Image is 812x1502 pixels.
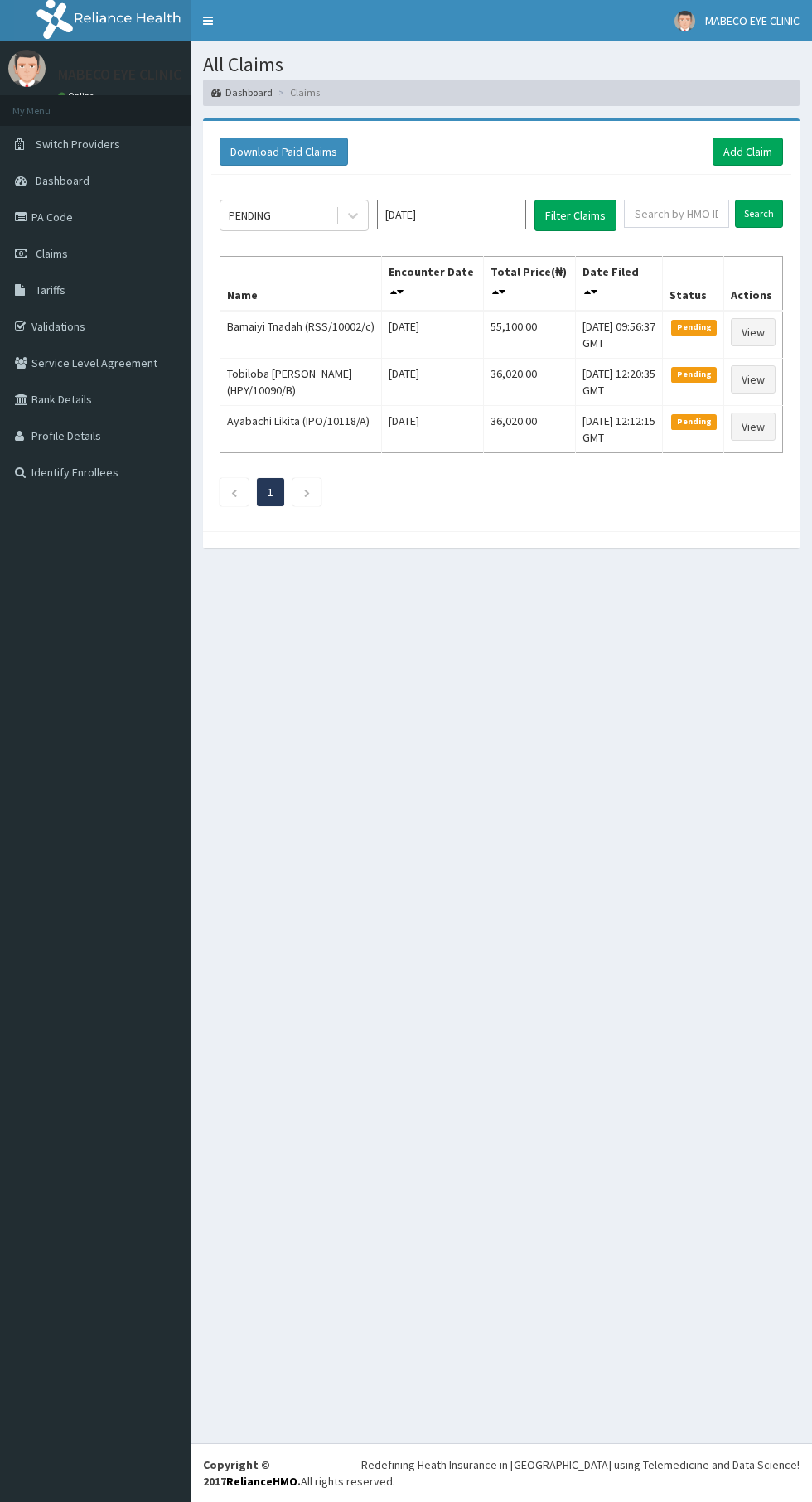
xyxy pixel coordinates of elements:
[674,11,695,31] img: User Image
[705,13,800,28] span: MABECO EYE CLINIC
[36,173,89,188] span: Dashboard
[534,200,616,231] button: Filter Claims
[731,318,776,346] a: View
[220,311,382,359] td: Bamaiyi Tnadah (RSS/10002/c)
[220,256,382,311] th: Name
[220,138,348,166] button: Download Paid Claims
[203,54,800,75] h1: All Claims
[211,85,273,99] a: Dashboard
[36,246,68,261] span: Claims
[382,358,484,405] td: [DATE]
[220,358,382,405] td: Tobiloba [PERSON_NAME] (HPY/10090/B)
[671,367,717,382] span: Pending
[624,200,729,228] input: Search by HMO ID
[220,405,382,452] td: Ayabachi Likita (IPO/10118/A)
[576,405,663,452] td: [DATE] 12:12:15 GMT
[268,485,273,500] a: Page 1 is your current page
[377,200,526,229] input: Select Month and Year
[576,358,663,405] td: [DATE] 12:20:35 GMT
[735,200,783,228] input: Search
[58,90,98,102] a: Online
[226,1474,297,1489] a: RelianceHMO
[382,256,484,311] th: Encounter Date
[663,256,724,311] th: Status
[382,405,484,452] td: [DATE]
[36,283,65,297] span: Tariffs
[484,358,576,405] td: 36,020.00
[191,1443,812,1502] footer: All rights reserved.
[671,320,717,335] span: Pending
[274,85,320,99] li: Claims
[576,311,663,359] td: [DATE] 09:56:37 GMT
[8,50,46,87] img: User Image
[229,207,271,224] div: PENDING
[230,485,238,500] a: Previous page
[671,414,717,429] span: Pending
[36,137,120,152] span: Switch Providers
[484,405,576,452] td: 36,020.00
[203,1457,301,1489] strong: Copyright © 2017 .
[723,256,782,311] th: Actions
[58,67,181,82] p: MABECO EYE CLINIC
[713,138,783,166] a: Add Claim
[731,413,776,441] a: View
[731,365,776,394] a: View
[303,485,311,500] a: Next page
[576,256,663,311] th: Date Filed
[361,1456,800,1473] div: Redefining Heath Insurance in [GEOGRAPHIC_DATA] using Telemedicine and Data Science!
[484,256,576,311] th: Total Price(₦)
[484,311,576,359] td: 55,100.00
[382,311,484,359] td: [DATE]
